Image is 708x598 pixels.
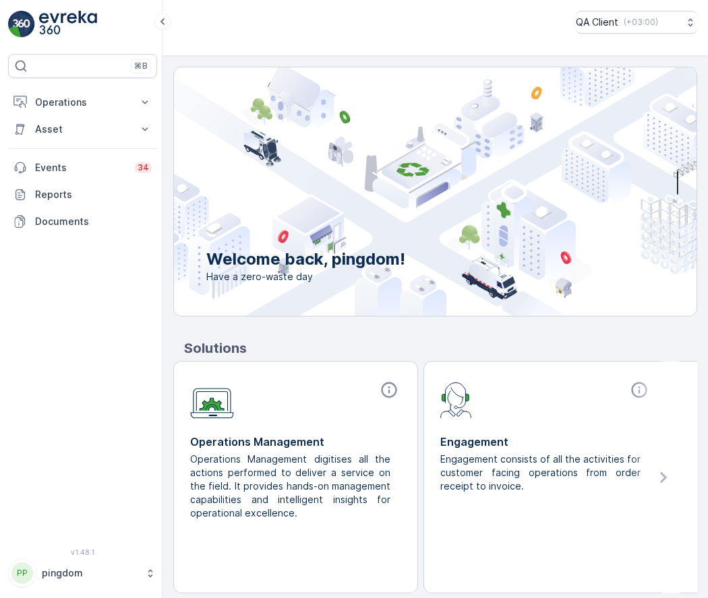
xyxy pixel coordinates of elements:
img: logo [8,11,35,38]
img: module-icon [440,380,472,418]
p: 34 [138,162,149,173]
p: Welcome back, pingdom! [206,248,405,270]
p: Operations Management digitises all the actions performed to deliver a service on the field. It p... [190,453,390,520]
p: Reports [35,188,152,201]
button: Asset [8,116,157,143]
button: QA Client(+03:00) [576,11,697,34]
span: Have a zero-waste day [206,270,405,284]
img: logo_light-DOdMpM7g.png [39,11,97,38]
p: Documents [35,215,152,228]
button: Operations [8,89,157,116]
p: Engagement consists of all the activities for customer facing operations from order receipt to in... [440,453,641,493]
p: QA Client [576,15,618,29]
p: ( +03:00 ) [624,17,658,28]
span: v 1.48.1 [8,548,157,556]
p: Engagement [440,434,651,450]
div: PP [11,562,33,584]
img: city illustration [113,67,697,316]
p: Operations Management [190,434,401,450]
p: Solutions [184,338,697,358]
a: Events34 [8,154,157,181]
p: Operations [35,96,130,109]
p: Asset [35,123,130,136]
p: Events [35,161,127,174]
img: module-icon [190,380,234,419]
a: Documents [8,208,157,235]
p: ⌘B [134,61,148,71]
button: PPpingdom [8,559,157,587]
a: Reports [8,181,157,208]
p: pingdom [42,566,138,580]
